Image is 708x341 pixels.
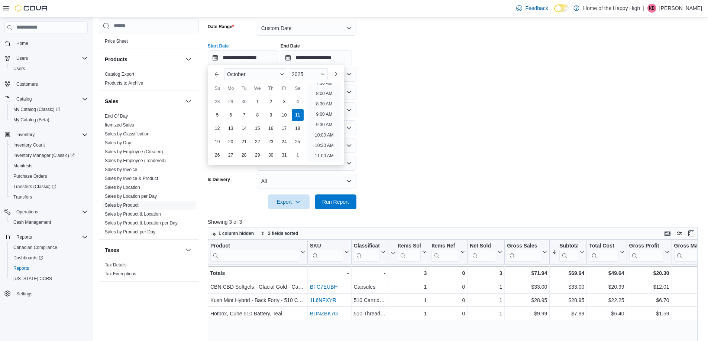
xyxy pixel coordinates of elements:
[312,141,337,150] li: 10:30 AM
[208,43,229,49] label: Start Date
[629,269,669,278] div: $20.30
[208,218,703,226] p: Showing 3 of 3
[13,80,41,89] a: Customers
[105,185,140,190] a: Sales by Location
[1,288,91,299] button: Settings
[13,130,38,139] button: Inventory
[13,66,25,72] span: Users
[257,174,356,188] button: All
[210,269,305,278] div: Totals
[105,80,143,86] span: Products to Archive
[629,243,663,250] div: Gross Profit
[13,194,32,200] span: Transfers
[687,229,696,238] button: Enter fullscreen
[554,4,570,12] input: Dark Mode
[278,136,290,148] div: day-24
[105,38,128,44] span: Price Sheet
[211,68,223,80] button: Previous Month
[265,149,277,161] div: day-30
[105,140,131,145] a: Sales by Day
[105,56,182,63] button: Products
[1,38,91,49] button: Home
[10,274,55,283] a: [US_STATE] CCRS
[310,297,336,303] a: 1L6NFXYR
[292,136,304,148] div: day-25
[7,115,91,125] button: My Catalog (Beta)
[4,35,88,318] nav: Complex example
[105,176,158,181] a: Sales by Invoice & Product
[105,39,128,44] a: Price Sheet
[10,243,88,252] span: Canadian Compliance
[292,122,304,134] div: day-18
[13,207,88,216] span: Operations
[1,78,91,89] button: Customers
[105,149,163,154] a: Sales by Employee (Created)
[208,229,257,238] button: 1 column hidden
[431,282,465,291] div: 0
[238,149,250,161] div: day-28
[16,55,28,61] span: Users
[292,109,304,121] div: day-11
[211,82,223,94] div: Su
[13,153,75,158] span: Inventory Manager (Classic)
[252,136,264,148] div: day-22
[13,54,88,63] span: Users
[272,194,305,209] span: Export
[99,112,199,239] div: Sales
[1,129,91,140] button: Inventory
[525,4,548,12] span: Feedback
[238,136,250,148] div: day-21
[431,243,459,262] div: Items Ref
[105,167,137,173] span: Sales by Invoice
[431,243,459,250] div: Items Ref
[507,243,541,262] div: Gross Sales
[268,230,298,236] span: 2 fields sorted
[552,296,584,305] div: $28.95
[583,4,640,13] p: Home of the Happy High
[210,243,299,250] div: Product
[354,243,386,262] button: Classification
[211,122,223,134] div: day-12
[292,82,304,94] div: Sa
[1,53,91,63] button: Users
[552,282,584,291] div: $33.00
[99,70,199,91] div: Products
[252,122,264,134] div: day-15
[210,296,305,305] div: Kush Mint Hybrid - Back Forty - 510 Cartridges - 1mL
[663,229,672,238] button: Keyboard shortcuts
[507,269,547,278] div: $71.94
[7,253,91,263] a: Dashboards
[210,243,299,262] div: Product
[105,271,136,276] a: Tax Exemptions
[10,182,88,191] span: Transfers (Classic)
[647,4,656,13] div: Kelci Brenna
[10,64,28,73] a: Users
[13,39,31,48] a: Home
[313,89,335,98] li: 8:00 AM
[629,243,669,262] button: Gross Profit
[470,243,496,250] div: Net Sold
[238,122,250,134] div: day-14
[105,271,136,277] span: Tax Exemptions
[307,83,341,162] ul: Time
[7,104,91,115] a: My Catalog (Classic)
[16,209,38,215] span: Operations
[105,114,128,119] a: End Of Day
[225,122,237,134] div: day-13
[16,234,32,240] span: Reports
[10,264,32,273] a: Reports
[470,243,496,262] div: Net Sold
[313,120,335,129] li: 9:30 AM
[589,282,624,291] div: $20.99
[105,262,127,268] span: Tax Details
[13,95,35,104] button: Catalog
[346,125,352,131] button: Open list of options
[105,220,178,226] a: Sales by Product & Location per Day
[265,82,277,94] div: Th
[559,243,578,262] div: Subtotal
[589,269,624,278] div: $49.64
[292,96,304,108] div: day-4
[105,220,178,226] span: Sales by Product & Location per Day
[7,150,91,161] a: Inventory Manager (Classic)
[211,96,223,108] div: day-28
